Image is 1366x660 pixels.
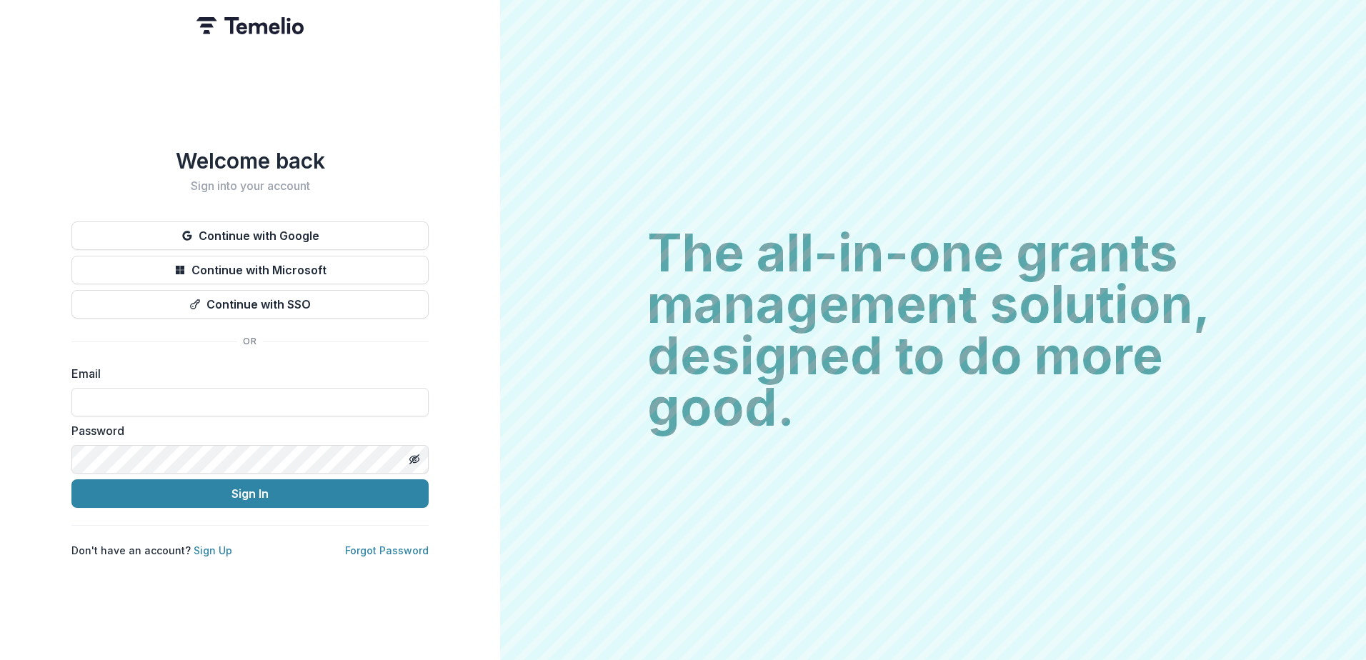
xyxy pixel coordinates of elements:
label: Email [71,365,420,382]
button: Continue with Microsoft [71,256,429,284]
button: Continue with Google [71,221,429,250]
a: Sign Up [194,544,232,556]
button: Toggle password visibility [403,448,426,471]
h2: Sign into your account [71,179,429,193]
button: Continue with SSO [71,290,429,319]
a: Forgot Password [345,544,429,556]
p: Don't have an account? [71,543,232,558]
button: Sign In [71,479,429,508]
label: Password [71,422,420,439]
h1: Welcome back [71,148,429,174]
img: Temelio [196,17,304,34]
